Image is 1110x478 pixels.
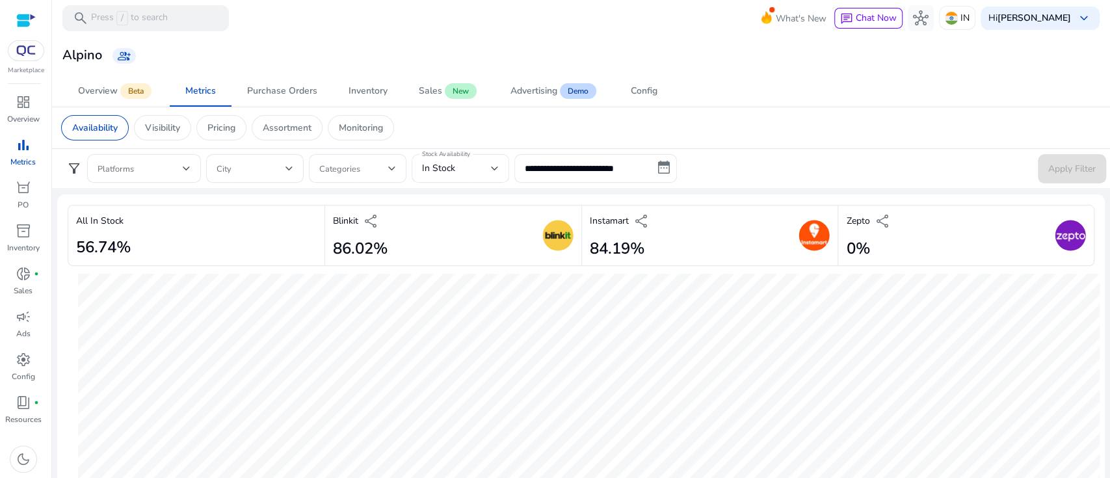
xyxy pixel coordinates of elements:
[16,395,31,410] span: book_4
[422,162,455,174] span: In Stock
[333,239,388,258] h2: 86.02%
[10,156,36,168] p: Metrics
[72,121,118,135] p: Availability
[856,12,897,24] span: Chat Now
[560,83,596,99] span: Demo
[945,12,958,25] img: in.svg
[422,150,470,159] mat-label: Stock Availability
[118,49,131,62] span: group_add
[7,242,40,254] p: Inventory
[5,414,42,425] p: Resources
[207,121,235,135] p: Pricing
[840,12,853,25] span: chat
[185,86,216,96] div: Metrics
[76,214,124,228] p: All In Stock
[12,371,35,382] p: Config
[16,94,31,110] span: dashboard
[998,12,1071,24] b: [PERSON_NAME]
[145,121,180,135] p: Visibility
[16,223,31,239] span: inventory_2
[16,352,31,367] span: settings
[1076,10,1092,26] span: keyboard_arrow_down
[112,48,136,64] a: group_add
[631,86,657,96] div: Config
[78,86,118,96] div: Overview
[846,239,890,258] h2: 0%
[16,451,31,467] span: dark_mode
[846,214,869,228] p: Zepto
[875,213,890,229] span: share
[590,239,650,258] h2: 84.19%
[16,328,31,339] p: Ads
[339,121,383,135] p: Monitoring
[91,11,168,25] p: Press to search
[590,214,629,228] p: Instamart
[14,46,38,56] img: QC-logo.svg
[363,213,379,229] span: share
[66,161,82,176] span: filter_alt
[7,113,40,125] p: Overview
[8,66,44,75] p: Marketplace
[16,137,31,153] span: bar_chart
[913,10,929,26] span: hub
[34,271,39,276] span: fiber_manual_record
[419,86,442,96] div: Sales
[988,14,1071,23] p: Hi
[510,86,557,96] div: Advertising
[116,11,128,25] span: /
[14,285,33,297] p: Sales
[776,7,826,30] span: What's New
[960,7,970,29] p: IN
[349,86,388,96] div: Inventory
[634,213,650,229] span: share
[247,86,317,96] div: Purchase Orders
[16,180,31,196] span: orders
[76,238,131,257] h2: 56.74%
[445,83,477,99] span: New
[16,266,31,282] span: donut_small
[908,5,934,31] button: hub
[834,8,903,29] button: chatChat Now
[62,47,102,63] h3: Alpino
[73,10,88,26] span: search
[34,400,39,405] span: fiber_manual_record
[333,214,358,228] p: Blinkit
[120,83,152,99] span: Beta
[263,121,311,135] p: Assortment
[16,309,31,325] span: campaign
[18,199,29,211] p: PO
